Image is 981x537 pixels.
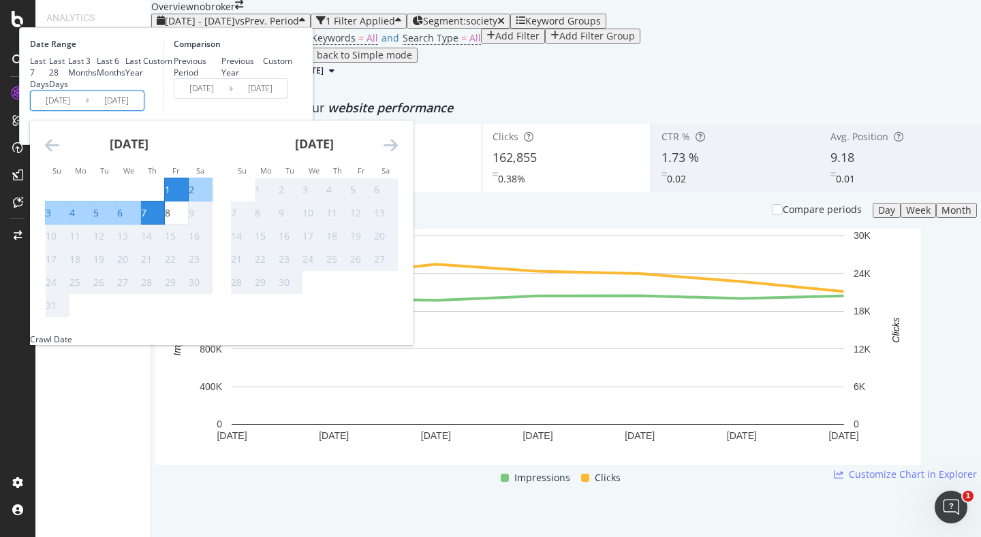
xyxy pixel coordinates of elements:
[830,130,888,143] span: Avg. Position
[46,206,51,220] div: 3
[350,225,374,248] td: Not available. Friday, September 19, 2025
[69,248,93,271] td: Not available. Monday, August 18, 2025
[231,229,242,243] div: 14
[854,230,871,241] text: 30K
[830,172,836,176] img: Equal
[326,248,350,271] td: Not available. Thursday, September 25, 2025
[235,14,299,27] span: vs Prev. Period
[279,229,290,243] div: 16
[49,55,68,90] div: Last 28 Days
[141,206,146,220] div: 7
[165,276,176,289] div: 29
[46,201,69,225] td: Selected. Sunday, August 3, 2025
[255,253,266,266] div: 22
[69,276,80,289] div: 25
[783,203,862,216] div: Compare periods
[279,178,302,201] td: Not available. Tuesday, September 2, 2025
[217,430,247,441] text: [DATE]
[30,55,49,90] div: Last 7 Days
[836,172,855,186] div: 0.01
[407,14,510,29] button: Segment:society
[255,225,279,248] td: Not available. Monday, September 15, 2025
[423,14,497,27] span: Segment: society
[421,430,451,441] text: [DATE]
[189,225,213,248] td: Not available. Saturday, August 16, 2025
[523,430,552,441] text: [DATE]
[221,55,264,78] div: Previous Year
[333,165,342,176] small: Th
[117,229,128,243] div: 13
[326,201,350,225] td: Not available. Thursday, September 11, 2025
[279,48,418,63] button: Switch back to Simple mode
[326,225,350,248] td: Not available. Thursday, September 18, 2025
[141,276,152,289] div: 28
[255,271,279,294] td: Not available. Monday, September 29, 2025
[279,276,290,289] div: 30
[667,172,686,186] div: 0.02
[217,419,222,429] text: 0
[165,178,189,201] td: Selected as start date. Friday, August 1, 2025
[358,165,365,176] small: Fr
[381,165,390,176] small: Sa
[165,229,176,243] div: 15
[231,225,255,248] td: Not available. Sunday, September 14, 2025
[165,183,170,197] div: 1
[350,253,361,266] div: 26
[141,248,165,271] td: Not available. Thursday, August 21, 2025
[189,206,194,220] div: 9
[326,16,395,27] div: 1 Filter Applied
[148,165,157,176] small: Th
[189,271,213,294] td: Not available. Saturday, August 30, 2025
[326,253,337,266] div: 25
[255,201,279,225] td: Not available. Monday, September 8, 2025
[350,229,361,243] div: 19
[849,468,977,481] span: Customize Chart in Explorer
[52,165,61,176] small: Su
[279,253,290,266] div: 23
[117,276,128,289] div: 27
[123,165,134,176] small: We
[873,203,901,218] button: Day
[493,149,537,165] span: 162,855
[661,149,699,165] span: 1.73 %
[165,201,189,225] td: Choose Friday, August 8, 2025 as your check-in date. It’s available.
[381,31,399,44] span: and
[151,99,981,117] div: Detect big movements in your
[165,225,189,248] td: Not available. Friday, August 15, 2025
[374,225,398,248] td: Not available. Saturday, September 20, 2025
[326,206,337,220] div: 11
[350,183,356,197] div: 5
[46,229,57,243] div: 10
[141,225,165,248] td: Not available. Thursday, August 14, 2025
[661,172,667,176] img: Equal
[46,253,57,266] div: 17
[255,229,266,243] div: 15
[117,201,141,225] td: Selected. Wednesday, August 6, 2025
[854,306,871,316] text: 18K
[906,205,931,216] div: Week
[374,206,385,220] div: 13
[89,91,144,110] input: End Date
[174,55,221,78] div: Previous Period
[295,135,334,152] strong: [DATE]
[311,14,407,29] button: 1 Filter Applied
[469,31,481,44] span: All
[231,206,236,220] div: 7
[854,344,871,355] text: 12K
[854,268,871,279] text: 24K
[374,253,385,266] div: 27
[350,248,374,271] td: Not available. Friday, September 26, 2025
[834,468,977,481] a: Customize Chart in Explorer
[493,130,518,143] span: Clicks
[319,430,349,441] text: [DATE]
[625,430,655,441] text: [DATE]
[93,248,117,271] td: Not available. Tuesday, August 19, 2025
[326,229,337,243] div: 18
[189,178,213,201] td: Selected. Saturday, August 2, 2025
[255,178,279,201] td: Not available. Monday, September 1, 2025
[326,178,350,201] td: Not available. Thursday, September 4, 2025
[311,31,356,44] span: Keywords
[46,276,57,289] div: 24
